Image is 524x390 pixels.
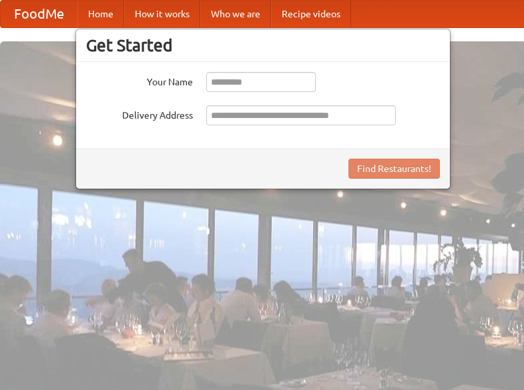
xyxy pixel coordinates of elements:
[271,1,351,27] a: Recipe videos
[77,1,124,27] a: Home
[86,105,193,122] label: Delivery Address
[1,1,77,27] a: FoodMe
[348,159,440,179] button: Find Restaurants!
[200,1,271,27] a: Who we are
[86,35,440,55] h3: Get Started
[86,72,193,89] label: Your Name
[124,1,200,27] a: How it works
